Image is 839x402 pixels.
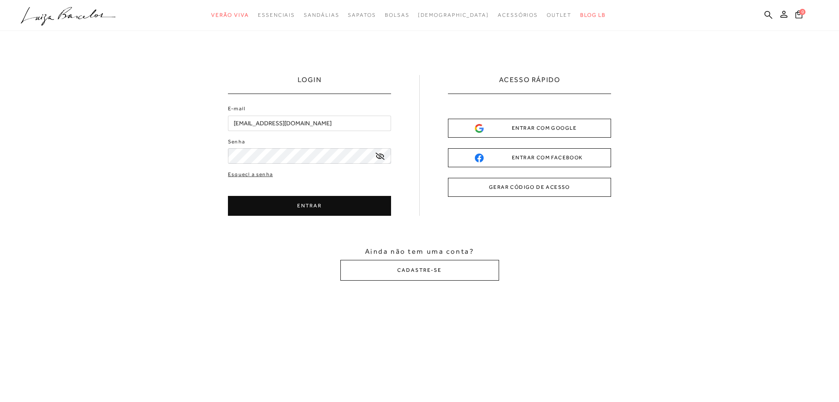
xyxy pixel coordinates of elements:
[547,7,571,23] a: categoryNavScreenReaderText
[228,138,245,146] label: Senha
[448,178,611,197] button: GERAR CÓDIGO DE ACESSO
[365,247,474,256] span: Ainda não tem uma conta?
[448,119,611,138] button: ENTRAR COM GOOGLE
[258,12,295,18] span: Essenciais
[385,12,410,18] span: Bolsas
[448,148,611,167] button: ENTRAR COM FACEBOOK
[304,7,339,23] a: categoryNavScreenReaderText
[498,7,538,23] a: categoryNavScreenReaderText
[475,124,584,133] div: ENTRAR COM GOOGLE
[258,7,295,23] a: categoryNavScreenReaderText
[228,116,391,131] input: E-mail
[228,170,273,179] a: Esqueci a senha
[376,153,384,159] a: exibir senha
[228,105,246,113] label: E-mail
[228,196,391,216] button: ENTRAR
[340,260,499,281] button: CADASTRE-SE
[418,12,489,18] span: [DEMOGRAPHIC_DATA]
[418,7,489,23] a: noSubCategoriesText
[211,7,249,23] a: categoryNavScreenReaderText
[580,7,606,23] a: BLOG LB
[298,75,322,94] h1: LOGIN
[211,12,249,18] span: Verão Viva
[304,12,339,18] span: Sandálias
[547,12,571,18] span: Outlet
[348,12,376,18] span: Sapatos
[799,9,805,15] span: 0
[498,12,538,18] span: Acessórios
[580,12,606,18] span: BLOG LB
[499,75,560,94] h2: ACESSO RÁPIDO
[385,7,410,23] a: categoryNavScreenReaderText
[475,153,584,162] div: ENTRAR COM FACEBOOK
[793,10,805,22] button: 0
[348,7,376,23] a: categoryNavScreenReaderText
